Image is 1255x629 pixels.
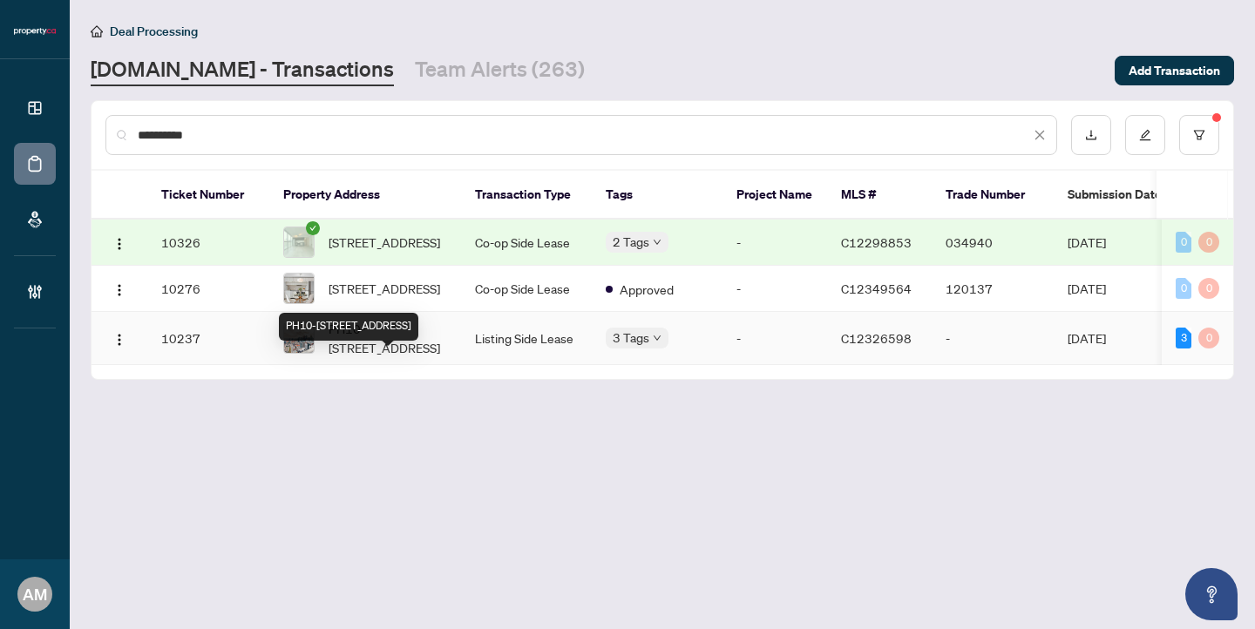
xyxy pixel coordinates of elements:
td: 120137 [932,266,1054,312]
button: Logo [105,324,133,352]
a: Team Alerts (263) [415,55,585,86]
span: Submission Date [1068,185,1162,204]
td: [DATE] [1054,312,1202,365]
th: Trade Number [932,171,1054,220]
img: Logo [112,237,126,251]
span: Approved [620,280,674,299]
div: 0 [1198,278,1219,299]
span: close [1034,129,1046,141]
span: home [91,25,103,37]
div: 0 [1176,232,1191,253]
td: Co-op Side Lease [461,266,592,312]
td: Listing Side Lease [461,312,592,365]
th: Ticket Number [147,171,269,220]
td: 10237 [147,312,269,365]
td: 10326 [147,220,269,266]
a: [DOMAIN_NAME] - Transactions [91,55,394,86]
button: Open asap [1185,568,1238,620]
td: - [722,220,827,266]
th: Transaction Type [461,171,592,220]
span: download [1085,129,1097,141]
td: - [932,312,1054,365]
button: Logo [105,274,133,302]
span: AM [23,582,47,606]
span: C12349564 [841,281,912,296]
img: Logo [112,333,126,347]
td: [DATE] [1054,266,1202,312]
button: filter [1179,115,1219,155]
th: Submission Date [1054,171,1202,220]
th: MLS # [827,171,932,220]
div: PH10-[STREET_ADDRESS] [279,313,418,341]
th: Property Address [269,171,461,220]
td: - [722,266,827,312]
td: 034940 [932,220,1054,266]
button: download [1071,115,1111,155]
span: [STREET_ADDRESS] [329,279,440,298]
span: check-circle [306,221,320,235]
span: down [653,238,661,247]
img: thumbnail-img [284,227,314,257]
button: Add Transaction [1115,56,1234,85]
div: 0 [1198,232,1219,253]
span: 2 Tags [613,232,649,252]
td: 10276 [147,266,269,312]
span: C12298853 [841,234,912,250]
span: [STREET_ADDRESS] [329,233,440,252]
img: logo [14,26,56,37]
img: Logo [112,283,126,297]
span: Add Transaction [1129,57,1220,85]
td: [DATE] [1054,220,1202,266]
td: - [722,312,827,365]
button: Logo [105,228,133,256]
th: Tags [592,171,722,220]
td: Co-op Side Lease [461,220,592,266]
button: edit [1125,115,1165,155]
span: 3 Tags [613,328,649,348]
div: 0 [1198,328,1219,348]
span: filter [1193,129,1205,141]
img: thumbnail-img [284,274,314,303]
div: 3 [1176,328,1191,348]
span: Deal Processing [110,24,198,39]
span: down [653,334,661,342]
span: C12326598 [841,330,912,346]
th: Project Name [722,171,827,220]
span: edit [1139,129,1151,141]
div: 0 [1176,278,1191,299]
